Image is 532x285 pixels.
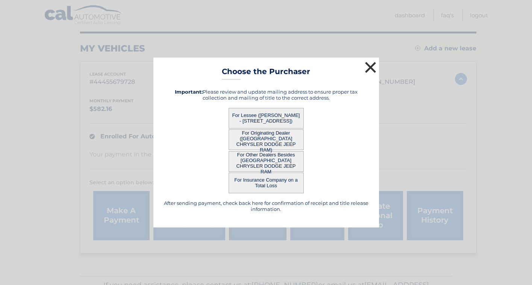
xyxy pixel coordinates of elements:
[229,129,304,150] button: For Originating Dealer ([GEOGRAPHIC_DATA] CHRYSLER DODGE JEEP RAM)
[229,173,304,193] button: For Insurance Company on a Total Loss
[163,89,370,101] h5: Please review and update mailing address to ensure proper tax collection and mailing of title to ...
[363,60,378,75] button: ×
[229,151,304,172] button: For Other Dealers Besides [GEOGRAPHIC_DATA] CHRYSLER DODGE JEEP RAM
[175,89,203,95] strong: Important:
[229,108,304,129] button: For Lessee ([PERSON_NAME] - [STREET_ADDRESS])
[163,200,370,212] h5: After sending payment, check back here for confirmation of receipt and title release information.
[222,67,310,80] h3: Choose the Purchaser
